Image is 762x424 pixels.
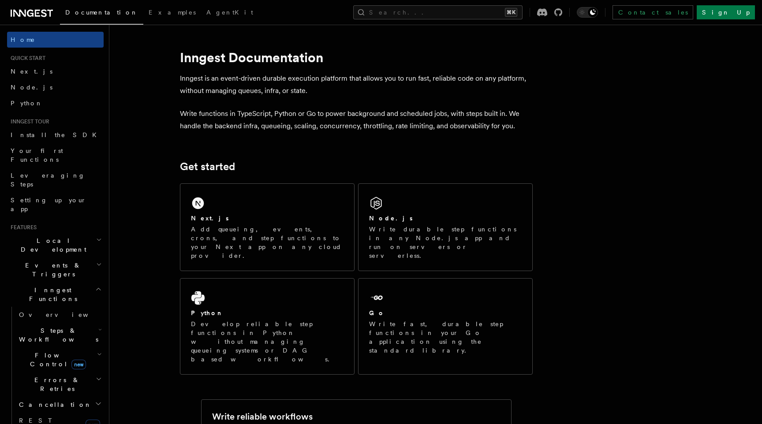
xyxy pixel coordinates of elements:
[191,225,344,260] p: Add queueing, events, crons, and step functions to your Next app on any cloud provider.
[7,118,49,125] span: Inngest tour
[180,72,533,97] p: Inngest is an event-driven durable execution platform that allows you to run fast, reliable code ...
[7,236,96,254] span: Local Development
[60,3,143,25] a: Documentation
[697,5,755,19] a: Sign Up
[15,376,96,393] span: Errors & Retries
[15,372,104,397] button: Errors & Retries
[7,282,104,307] button: Inngest Functions
[7,257,104,282] button: Events & Triggers
[11,68,52,75] span: Next.js
[15,323,104,347] button: Steps & Workflows
[15,400,92,409] span: Cancellation
[191,309,224,317] h2: Python
[7,224,37,231] span: Features
[7,95,104,111] a: Python
[577,7,598,18] button: Toggle dark mode
[65,9,138,16] span: Documentation
[15,351,97,368] span: Flow Control
[71,360,86,369] span: new
[358,183,533,271] a: Node.jsWrite durable step functions in any Node.js app and run on servers or serverless.
[7,63,104,79] a: Next.js
[180,49,533,65] h1: Inngest Documentation
[180,183,355,271] a: Next.jsAdd queueing, events, crons, and step functions to your Next app on any cloud provider.
[11,131,102,138] span: Install the SDK
[15,397,104,413] button: Cancellation
[7,79,104,95] a: Node.js
[191,214,229,223] h2: Next.js
[206,9,253,16] span: AgentKit
[11,147,63,163] span: Your first Functions
[7,261,96,279] span: Events & Triggers
[11,172,85,188] span: Leveraging Steps
[15,347,104,372] button: Flow Controlnew
[11,84,52,91] span: Node.js
[180,278,355,375] a: PythonDevelop reliable step functions in Python without managing queueing systems or DAG based wo...
[15,307,104,323] a: Overview
[7,167,104,192] a: Leveraging Steps
[369,320,522,355] p: Write fast, durable step functions in your Go application using the standard library.
[180,108,533,132] p: Write functions in TypeScript, Python or Go to power background and scheduled jobs, with steps bu...
[358,278,533,375] a: GoWrite fast, durable step functions in your Go application using the standard library.
[143,3,201,24] a: Examples
[613,5,693,19] a: Contact sales
[7,192,104,217] a: Setting up your app
[7,143,104,167] a: Your first Functions
[180,160,235,173] a: Get started
[15,326,98,344] span: Steps & Workflows
[11,35,35,44] span: Home
[212,410,313,423] h2: Write reliable workflows
[7,127,104,143] a: Install the SDK
[19,311,110,318] span: Overview
[7,286,95,303] span: Inngest Functions
[149,9,196,16] span: Examples
[369,214,413,223] h2: Node.js
[505,8,517,17] kbd: ⌘K
[369,225,522,260] p: Write durable step functions in any Node.js app and run on servers or serverless.
[201,3,258,24] a: AgentKit
[7,55,45,62] span: Quick start
[7,233,104,257] button: Local Development
[11,100,43,107] span: Python
[353,5,523,19] button: Search...⌘K
[7,32,104,48] a: Home
[369,309,385,317] h2: Go
[191,320,344,364] p: Develop reliable step functions in Python without managing queueing systems or DAG based workflows.
[11,197,86,212] span: Setting up your app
